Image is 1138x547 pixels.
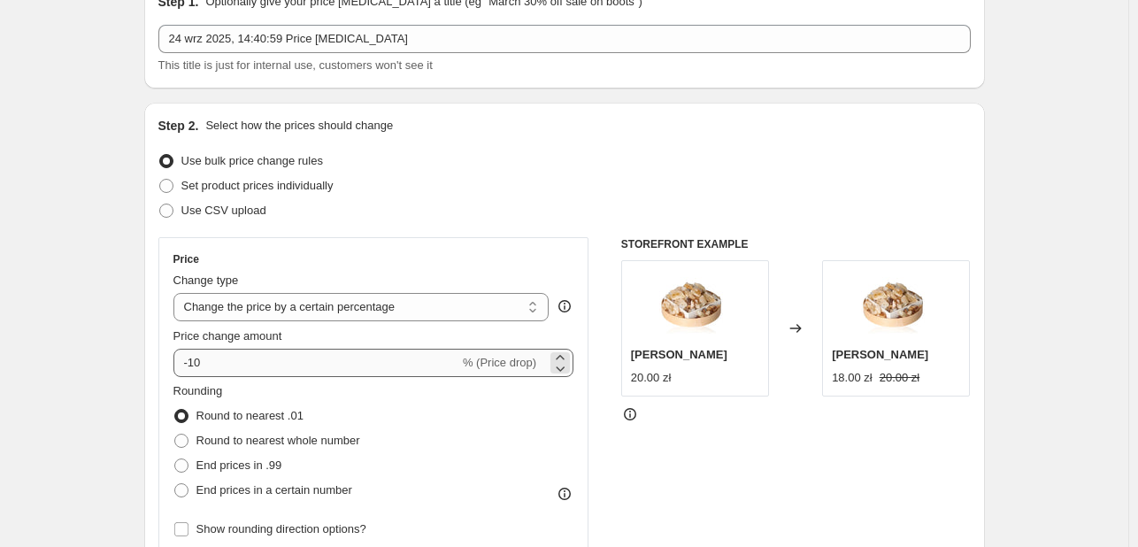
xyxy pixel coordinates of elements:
input: 30% off holiday sale [158,25,971,53]
img: Crystal-Gravel-Sylvia-Crystals-Sp.-z-o.o.-105347858_80x.png [659,270,730,341]
span: Change type [173,273,239,287]
p: Select how the prices should change [205,117,393,135]
h2: Step 2. [158,117,199,135]
span: Round to nearest whole number [196,434,360,447]
div: help [556,297,573,315]
span: End prices in .99 [196,458,282,472]
span: [PERSON_NAME] [631,348,727,361]
span: Show rounding direction options? [196,522,366,535]
img: Crystal-Gravel-Sylvia-Crystals-Sp.-z-o.o.-105347858_80x.png [861,270,932,341]
span: Round to nearest .01 [196,409,304,422]
span: 18.00 zł [832,371,873,384]
input: -15 [173,349,459,377]
span: 20.00 zł [880,371,920,384]
span: This title is just for internal use, customers won't see it [158,58,433,72]
span: Use CSV upload [181,204,266,217]
h6: STOREFRONT EXAMPLE [621,237,971,251]
span: Use bulk price change rules [181,154,323,167]
span: Price change amount [173,329,282,343]
span: Rounding [173,384,223,397]
span: Set product prices individually [181,179,334,192]
h3: Price [173,252,199,266]
span: End prices in a certain number [196,483,352,497]
span: [PERSON_NAME] [832,348,928,361]
span: 20.00 zł [631,371,672,384]
span: % (Price drop) [463,356,536,369]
